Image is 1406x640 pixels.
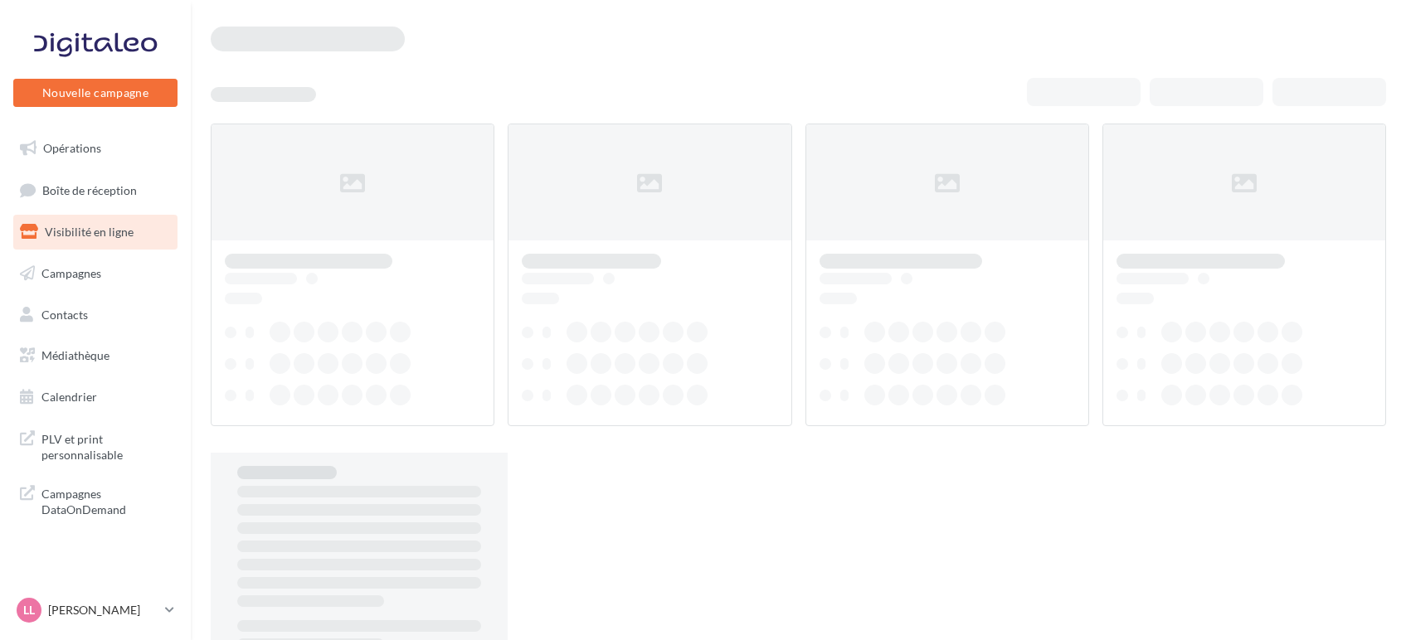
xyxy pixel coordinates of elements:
span: LL [23,602,35,618]
a: Campagnes [10,256,181,291]
span: PLV et print personnalisable [41,428,171,463]
span: Campagnes DataOnDemand [41,482,171,518]
span: Calendrier [41,390,97,404]
a: Boîte de réception [10,172,181,208]
span: Boîte de réception [42,182,137,196]
span: Opérations [43,141,101,155]
button: Nouvelle campagne [13,79,178,107]
span: Visibilité en ligne [45,225,134,239]
span: Médiathèque [41,348,109,362]
a: Opérations [10,131,181,166]
span: Contacts [41,307,88,321]
span: Campagnes [41,266,101,280]
a: Contacts [10,298,181,332]
p: [PERSON_NAME] [48,602,158,618]
a: PLV et print personnalisable [10,421,181,470]
a: Campagnes DataOnDemand [10,476,181,525]
a: Visibilité en ligne [10,215,181,250]
a: Médiathèque [10,338,181,373]
a: LL [PERSON_NAME] [13,594,178,626]
a: Calendrier [10,380,181,415]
